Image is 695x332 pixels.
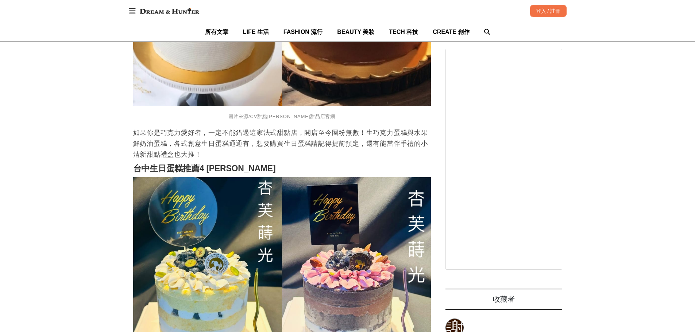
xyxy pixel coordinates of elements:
[243,22,269,42] a: LIFE 生活
[283,29,323,35] span: FASHION 流行
[433,29,470,35] span: CREATE 創作
[493,295,515,303] span: 收藏者
[205,29,228,35] span: 所有文章
[283,22,323,42] a: FASHION 流行
[337,29,374,35] span: BEAUTY 美妝
[205,22,228,42] a: 所有文章
[337,22,374,42] a: BEAUTY 美妝
[433,22,470,42] a: CREATE 創作
[228,114,335,119] span: 圖片來源/CV甜點[PERSON_NAME]甜品店官網
[389,22,418,42] a: TECH 科技
[389,29,418,35] span: TECH 科技
[136,4,203,17] img: Dream & Hunter
[133,127,431,160] p: 如果你是巧克力愛好者，一定不能錯過這家法式甜點店，開店至今圈粉無數！生巧克力蛋糕與水果鮮奶油蛋糕，各式創意生日蛋糕通通有，想要購買生日蛋糕請記得提前預定，還有能當伴手禮的小清新甜點禮盒也大推！
[530,5,567,17] div: 登入 / 註冊
[243,29,269,35] span: LIFE 生活
[133,164,276,173] strong: 台中生日蛋糕推薦4 [PERSON_NAME]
